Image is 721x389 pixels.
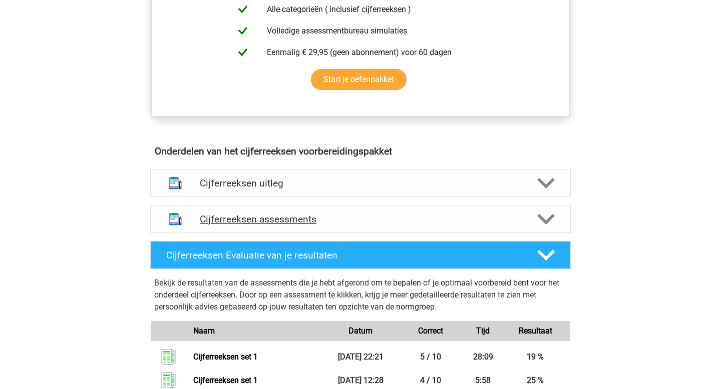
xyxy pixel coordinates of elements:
[155,145,566,157] h4: Onderdelen van het cijferreeksen voorbereidingspakket
[163,170,188,196] img: cijferreeksen uitleg
[146,241,575,269] a: Cijferreeksen Evaluatie van je resultaten
[500,325,570,337] div: Resultaat
[146,205,575,233] a: assessments Cijferreeksen assessments
[325,325,396,337] div: Datum
[396,325,466,337] div: Correct
[166,249,521,261] h4: Cijferreeksen Evaluatie van je resultaten
[200,177,521,189] h4: Cijferreeksen uitleg
[146,169,575,197] a: uitleg Cijferreeksen uitleg
[193,352,258,361] a: Cijferreeksen set 1
[163,206,188,232] img: cijferreeksen assessments
[200,213,521,225] h4: Cijferreeksen assessments
[154,277,567,313] p: Bekijk de resultaten van de assessments die je hebt afgerond om te bepalen of je optimaal voorber...
[193,375,258,385] a: Cijferreeksen set 1
[186,325,325,337] div: Naam
[466,325,501,337] div: Tijd
[311,69,407,90] a: Start je oefenpakket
